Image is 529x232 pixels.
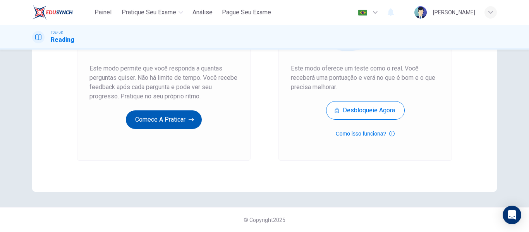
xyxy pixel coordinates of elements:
span: Análise [192,8,213,17]
button: Como isso funciona? [336,129,395,138]
img: Profile picture [414,6,427,19]
span: Este modo permite que você responda a quantas perguntas quiser. Não há limite de tempo. Você rece... [89,64,238,101]
span: Pague Seu Exame [222,8,271,17]
div: Open Intercom Messenger [503,206,521,224]
span: TOEFL® [51,30,63,35]
a: EduSynch logo [32,5,91,20]
img: EduSynch logo [32,5,73,20]
div: [PERSON_NAME] [433,8,475,17]
button: Painel [91,5,115,19]
span: Este modo oferece um teste como o real. Você receberá uma pontuação e verá no que é bom e o que p... [291,64,440,92]
button: Pague Seu Exame [219,5,274,19]
span: Pratique seu exame [122,8,176,17]
button: Análise [189,5,216,19]
span: © Copyright 2025 [244,217,285,223]
button: Comece a praticar [126,110,202,129]
span: Painel [94,8,112,17]
button: Pratique seu exame [119,5,186,19]
h1: Reading [51,35,74,45]
img: pt [358,10,368,15]
button: Desbloqueie agora [326,101,405,120]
